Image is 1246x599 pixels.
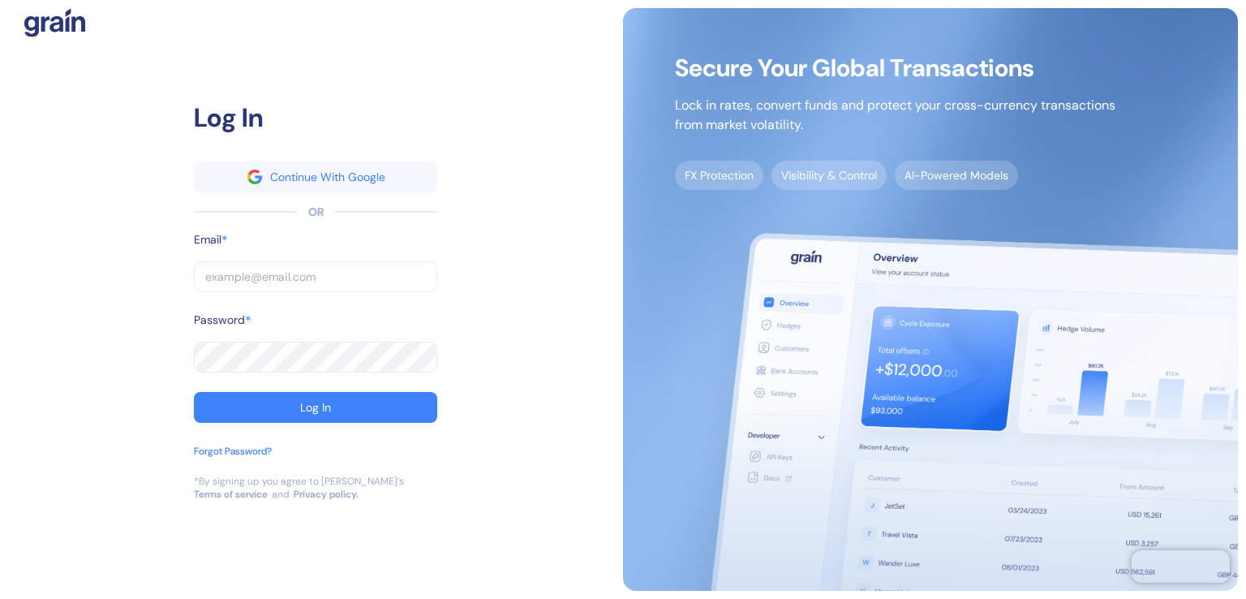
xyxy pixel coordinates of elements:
label: Password [194,312,245,329]
a: Privacy policy. [294,488,359,501]
span: AI-Powered Models [895,161,1018,190]
div: OR [308,204,324,221]
div: *By signing up you agree to [PERSON_NAME]’s [194,475,404,488]
div: Log In [300,402,331,413]
div: Continue With Google [270,171,385,183]
img: signup-main-image [623,8,1238,591]
div: and [272,488,290,501]
button: Log In [194,392,437,423]
iframe: Chatra live chat [1132,550,1230,583]
span: FX Protection [675,161,763,190]
span: Secure Your Global Transactions [675,60,1115,76]
button: Forgot Password? [194,444,272,475]
button: googleContinue With Google [194,162,437,192]
img: google [247,170,262,184]
div: Forgot Password? [194,444,272,459]
a: Terms of service [194,488,268,501]
img: logo [24,8,85,37]
span: Visibility & Control [771,161,887,190]
input: example@email.com [194,261,437,292]
p: Lock in rates, convert funds and protect your cross-currency transactions from market volatility. [675,96,1115,135]
div: Log In [194,98,437,137]
label: Email [194,231,221,248]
